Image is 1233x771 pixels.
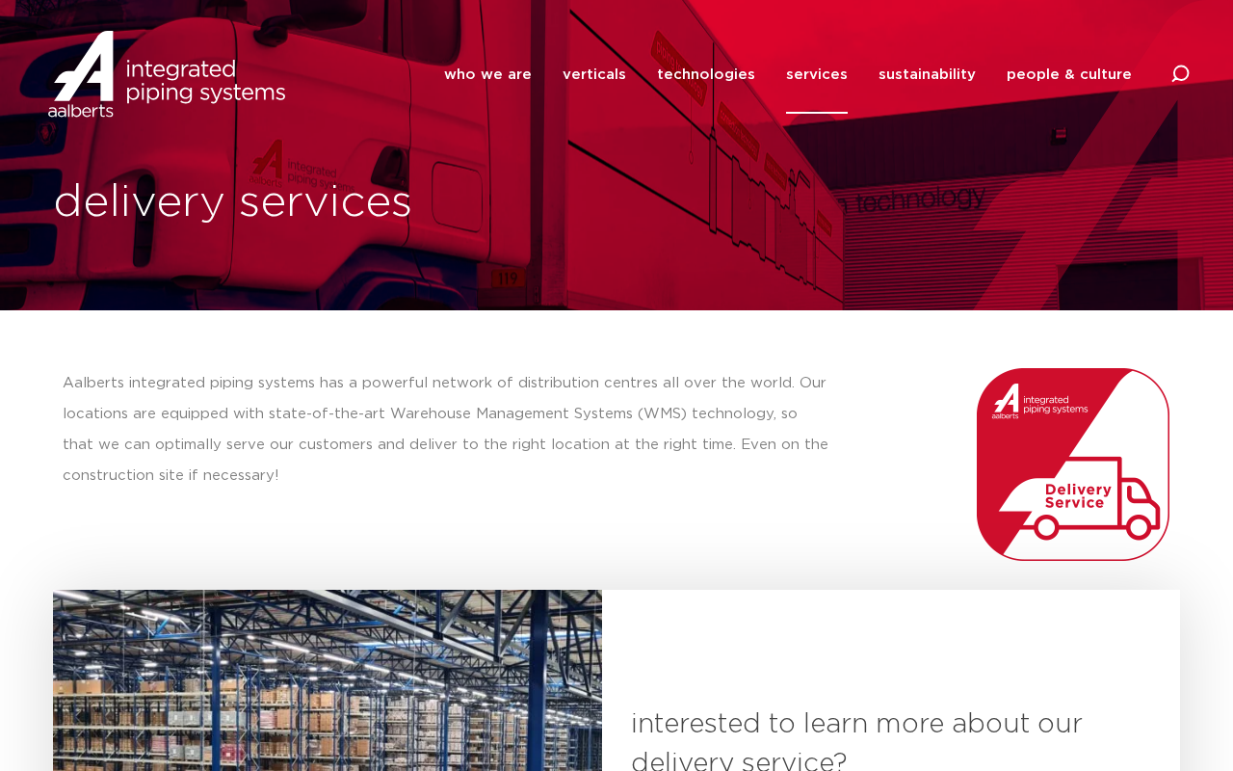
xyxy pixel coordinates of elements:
a: who we are [444,36,532,114]
p: Aalberts integrated piping systems has a powerful network of distribution centres all over the wo... [63,368,832,492]
h1: delivery services [53,173,607,234]
img: Aalberts_IPS_icon_delivery_service_rgb [977,368,1169,561]
a: people & culture [1007,36,1132,114]
a: services [786,36,848,114]
a: sustainability [879,36,976,114]
a: technologies [657,36,755,114]
nav: Menu [444,36,1132,114]
a: verticals [563,36,626,114]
